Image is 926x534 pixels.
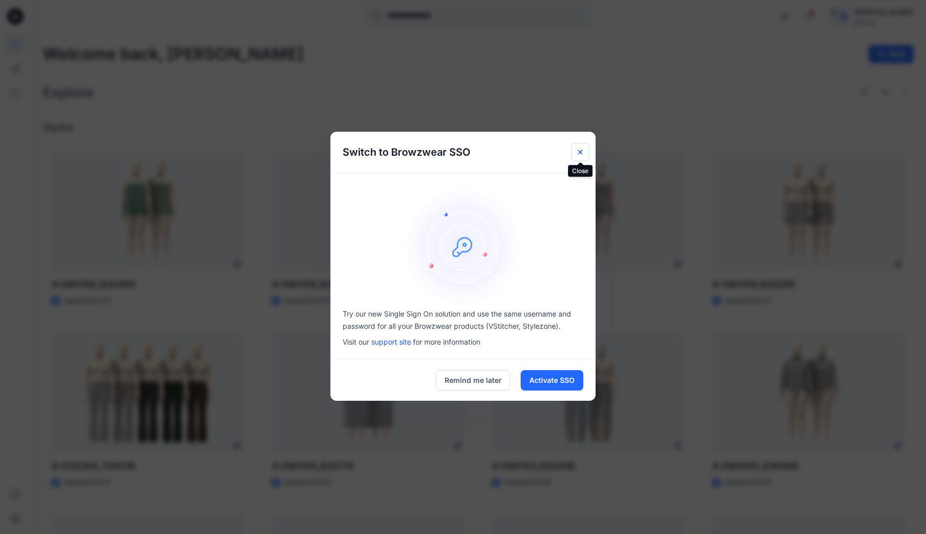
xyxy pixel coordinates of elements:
img: onboarding-sz2.46497b1a466840e1406823e529e1e164.svg [402,185,524,308]
button: Close [571,143,589,161]
button: Activate SSO [521,370,583,391]
h5: Switch to Browzwear SSO [330,132,482,173]
a: support site [371,337,411,346]
button: Remind me later [436,370,510,391]
p: Try our new Single Sign On solution and use the same username and password for all your Browzwear... [343,308,583,332]
p: Visit our for more information [343,336,583,347]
